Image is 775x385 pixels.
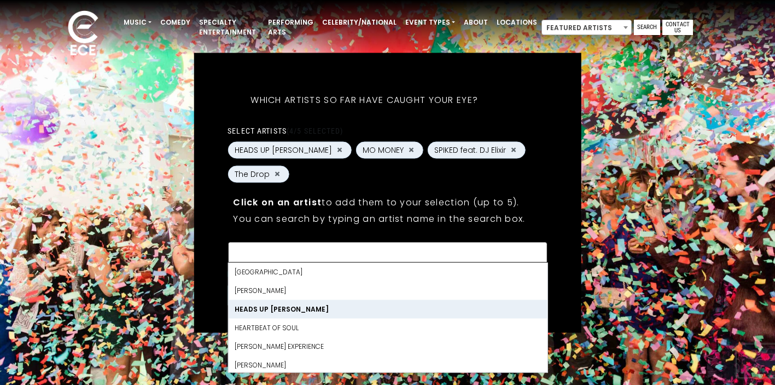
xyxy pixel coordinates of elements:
span: The Drop [235,168,270,180]
li: [GEOGRAPHIC_DATA] [228,262,547,281]
a: Event Types [401,13,459,32]
li: Heartbeat Of Soul [228,318,547,337]
span: SPIKED feat. DJ Elixir [434,144,506,156]
p: You can search by typing an artist name in the search box. [233,211,542,225]
button: Remove HEADS UP PENNY [335,145,344,155]
strong: Click on an artist [233,196,322,208]
button: Remove The Drop [273,169,282,179]
label: Select artists [228,125,343,135]
a: Celebrity/National [318,13,401,32]
p: to add them to your selection (up to 5). [233,195,542,209]
a: Locations [492,13,541,32]
span: Featured Artists [542,20,631,36]
a: Performing Arts [264,13,318,42]
h5: Which artists so far have caught your eye? [228,80,501,119]
a: About [459,13,492,32]
a: Music [119,13,156,32]
span: HEADS UP [PERSON_NAME] [235,144,332,156]
button: Remove MO MONEY [407,145,416,155]
li: [PERSON_NAME] [228,355,547,374]
span: MO MONEY [363,144,404,156]
span: Featured Artists [541,20,632,35]
li: HEADS UP [PERSON_NAME] [228,300,547,318]
a: Comedy [156,13,195,32]
textarea: Search [235,249,540,258]
a: Specialty Entertainment [195,13,264,42]
button: Remove SPIKED feat. DJ Elixir [509,145,518,155]
span: (4/5 selected) [287,126,343,135]
li: [PERSON_NAME] [228,281,547,300]
li: [PERSON_NAME] Experience [228,337,547,355]
a: Contact Us [662,20,693,35]
a: Search [634,20,660,35]
img: ece_new_logo_whitev2-1.png [56,8,110,61]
